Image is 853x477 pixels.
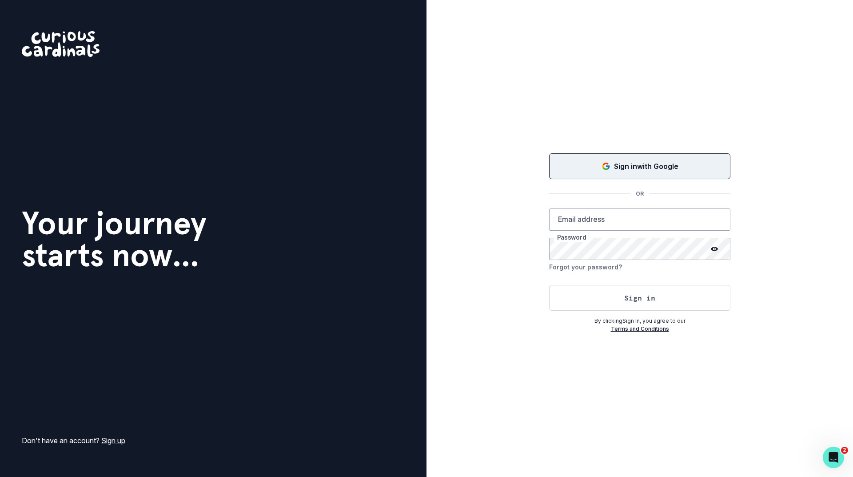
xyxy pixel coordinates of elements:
iframe: Intercom live chat [823,447,844,468]
button: Forgot your password? [549,260,622,274]
button: Sign in with Google (GSuite) [549,153,730,179]
a: Sign up [101,436,125,445]
p: OR [630,190,649,198]
span: 2 [841,447,848,454]
p: Sign in with Google [614,161,678,172]
img: Curious Cardinals Logo [22,31,100,57]
button: Sign in [549,285,730,311]
a: Terms and Conditions [611,325,669,332]
p: Don't have an account? [22,435,125,446]
p: By clicking Sign In , you agree to our [549,317,730,325]
h1: Your journey starts now... [22,207,207,271]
